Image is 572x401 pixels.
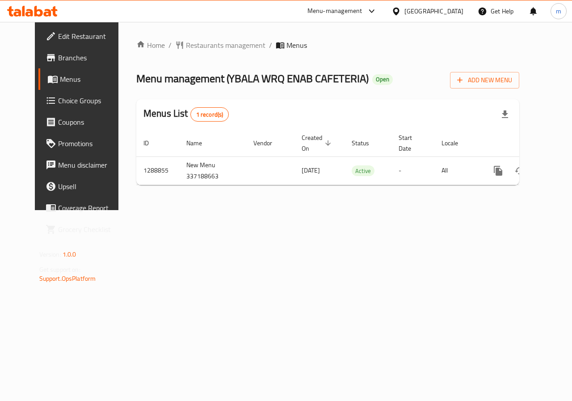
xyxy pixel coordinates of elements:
div: Menu-management [307,6,362,17]
span: Add New Menu [457,75,512,86]
span: Upsell [58,181,123,192]
h2: Menus List [143,107,229,122]
span: Get support on: [39,264,80,275]
span: Active [352,166,374,176]
span: 1.0.0 [63,249,76,260]
div: Active [352,165,374,176]
nav: breadcrumb [136,40,519,51]
span: Start Date [399,132,424,154]
span: Version: [39,249,61,260]
span: Menus [286,40,307,51]
a: Grocery Checklist [38,219,130,240]
span: Name [186,138,214,148]
a: Coverage Report [38,197,130,219]
span: Choice Groups [58,95,123,106]
button: more [488,160,509,182]
span: Branches [58,52,123,63]
span: Restaurants management [186,40,265,51]
span: Edit Restaurant [58,31,123,42]
a: Promotions [38,133,130,154]
span: Locale [442,138,470,148]
span: ID [143,138,160,148]
td: New Menu 337188663 [179,156,246,185]
a: Menus [38,68,130,90]
span: Open [372,76,393,83]
div: Open [372,74,393,85]
td: 1288855 [136,156,179,185]
td: All [434,156,480,185]
span: [DATE] [302,165,320,176]
span: 1 record(s) [191,110,229,119]
button: Add New Menu [450,72,519,89]
a: Upsell [38,176,130,197]
span: Menu disclaimer [58,160,123,170]
span: m [556,6,561,16]
span: Menu management ( YBALA WRQ ENAB CAFETERIA ) [136,68,369,89]
a: Support.OpsPlatform [39,273,96,284]
span: Menus [60,74,123,84]
li: / [269,40,272,51]
div: Export file [494,104,516,125]
span: Grocery Checklist [58,224,123,235]
div: Total records count [190,107,229,122]
a: Branches [38,47,130,68]
span: Promotions [58,138,123,149]
td: - [391,156,434,185]
button: Change Status [509,160,530,182]
div: [GEOGRAPHIC_DATA] [404,6,463,16]
span: Coverage Report [58,203,123,213]
a: Coupons [38,111,130,133]
li: / [168,40,172,51]
span: Vendor [253,138,284,148]
span: Created On [302,132,334,154]
a: Restaurants management [175,40,265,51]
a: Edit Restaurant [38,25,130,47]
span: Status [352,138,381,148]
a: Home [136,40,165,51]
a: Choice Groups [38,90,130,111]
a: Menu disclaimer [38,154,130,176]
span: Coupons [58,117,123,127]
